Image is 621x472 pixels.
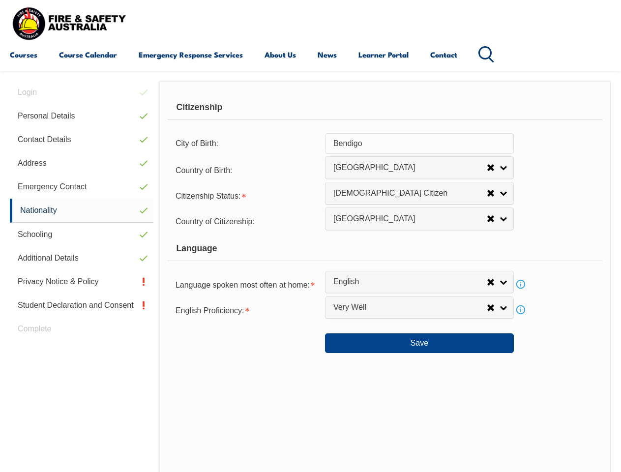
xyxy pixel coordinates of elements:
a: About Us [265,43,296,66]
a: Additional Details [10,246,153,270]
a: Personal Details [10,104,153,128]
a: Nationality [10,199,153,223]
span: Language spoken most often at home: [176,281,310,289]
span: Citizenship Status: [176,192,241,200]
a: Address [10,151,153,175]
div: Citizenship Status is required. [168,185,325,205]
div: City of Birth: [168,134,325,153]
a: Info [514,277,528,291]
a: Course Calendar [59,43,117,66]
div: Language [168,236,602,261]
span: [DEMOGRAPHIC_DATA] Citizen [333,188,487,199]
span: Country of Birth: [176,166,233,175]
a: Contact Details [10,128,153,151]
a: Student Declaration and Consent [10,294,153,317]
span: Country of Citizenship: [176,217,255,226]
span: English [333,277,487,287]
span: English Proficiency: [176,306,244,315]
a: Privacy Notice & Policy [10,270,153,294]
div: English Proficiency is required. [168,300,325,320]
span: [GEOGRAPHIC_DATA] [333,214,487,224]
a: Emergency Contact [10,175,153,199]
a: Info [514,303,528,317]
a: Courses [10,43,37,66]
span: Very Well [333,302,487,313]
button: Save [325,333,514,353]
a: Schooling [10,223,153,246]
span: [GEOGRAPHIC_DATA] [333,163,487,173]
div: Language spoken most often at home is required. [168,274,325,294]
a: Learner Portal [358,43,409,66]
a: News [318,43,337,66]
a: Contact [430,43,457,66]
div: Citizenship [168,95,602,120]
a: Emergency Response Services [139,43,243,66]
